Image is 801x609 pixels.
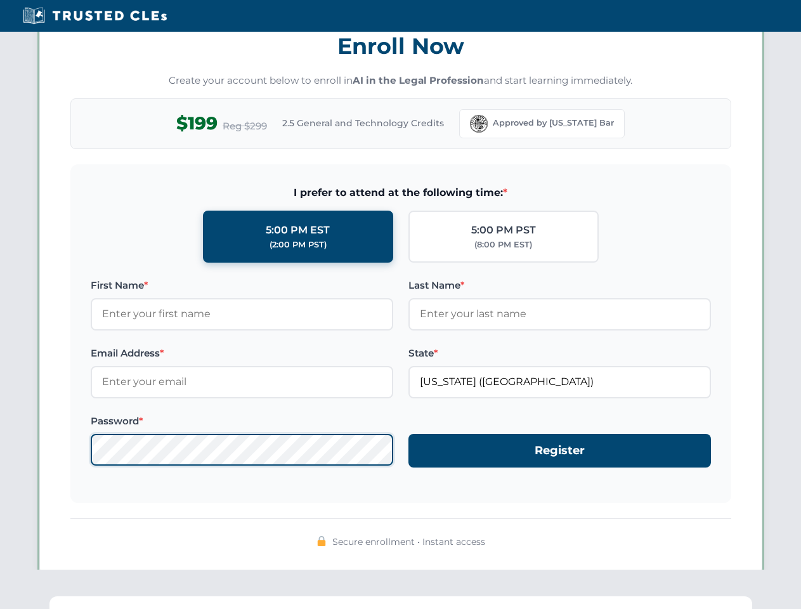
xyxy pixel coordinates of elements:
[91,278,393,293] label: First Name
[176,109,218,138] span: $199
[408,278,711,293] label: Last Name
[91,346,393,361] label: Email Address
[474,239,532,251] div: (8:00 PM EST)
[408,298,711,330] input: Enter your last name
[70,26,731,66] h3: Enroll Now
[408,434,711,468] button: Register
[70,74,731,88] p: Create your account below to enroll in and start learning immediately.
[223,119,267,134] span: Reg $299
[91,185,711,201] span: I prefer to attend at the following time:
[332,535,485,549] span: Secure enrollment • Instant access
[91,366,393,398] input: Enter your email
[266,222,330,239] div: 5:00 PM EST
[353,74,484,86] strong: AI in the Legal Profession
[91,298,393,330] input: Enter your first name
[493,117,614,129] span: Approved by [US_STATE] Bar
[91,414,393,429] label: Password
[470,115,488,133] img: Florida Bar
[19,6,171,25] img: Trusted CLEs
[316,536,327,546] img: 🔒
[471,222,536,239] div: 5:00 PM PST
[408,366,711,398] input: Florida (FL)
[270,239,327,251] div: (2:00 PM PST)
[282,116,444,130] span: 2.5 General and Technology Credits
[408,346,711,361] label: State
